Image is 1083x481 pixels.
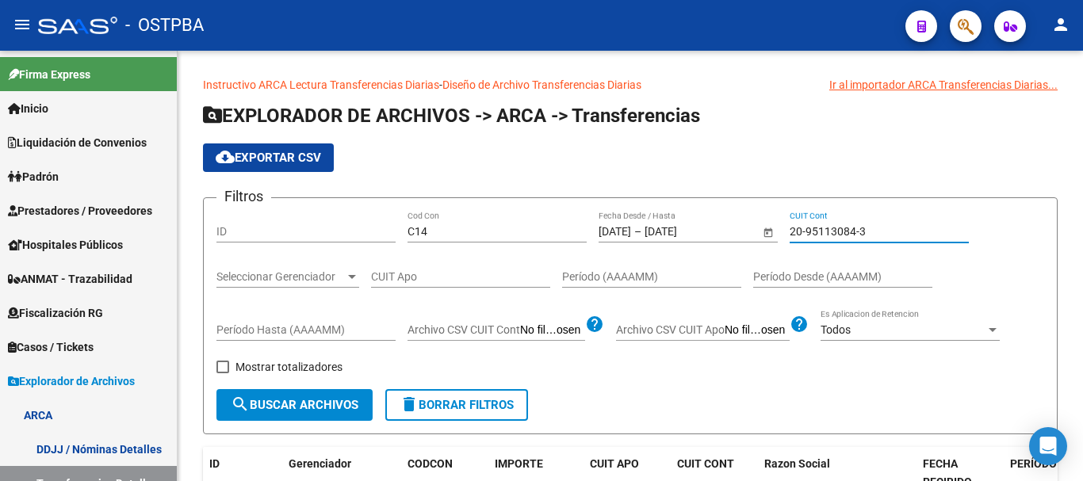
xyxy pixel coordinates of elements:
[590,457,639,470] span: CUIT APO
[8,66,90,83] span: Firma Express
[1051,15,1070,34] mat-icon: person
[408,457,453,470] span: CODCON
[231,398,358,412] span: Buscar Archivos
[8,372,135,390] span: Explorador de Archivos
[8,304,103,322] span: Fiscalización RG
[585,315,604,334] mat-icon: help
[442,78,641,91] a: Diseño de Archivo Transferencias Diarias
[634,225,641,239] span: –
[1029,427,1067,465] div: Open Intercom Messenger
[13,15,32,34] mat-icon: menu
[520,323,585,338] input: Archivo CSV CUIT Cont
[8,100,48,117] span: Inicio
[495,457,543,470] span: IMPORTE
[677,457,734,470] span: CUIT CONT
[764,457,830,470] span: Razon Social
[231,395,250,414] mat-icon: search
[829,76,1058,94] div: Ir al importador ARCA Transferencias Diarias...
[289,457,351,470] span: Gerenciador
[216,389,373,421] button: Buscar Archivos
[599,225,631,239] input: Fecha inicio
[8,134,147,151] span: Liquidación de Convenios
[408,323,520,336] span: Archivo CSV CUIT Cont
[645,225,722,239] input: Fecha fin
[216,151,321,165] span: Exportar CSV
[1010,457,1057,470] span: PERÍODO
[216,270,345,284] span: Seleccionar Gerenciador
[203,143,334,172] button: Exportar CSV
[125,8,204,43] span: - OSTPBA
[760,223,776,240] button: Open calendar
[203,76,1058,94] p: -
[8,270,132,288] span: ANMAT - Trazabilidad
[616,323,725,336] span: Archivo CSV CUIT Apo
[725,323,790,338] input: Archivo CSV CUIT Apo
[216,147,235,166] mat-icon: cloud_download
[400,398,514,412] span: Borrar Filtros
[235,357,343,376] span: Mostrar totalizadores
[821,323,851,336] span: Todos
[203,78,439,91] a: Instructivo ARCA Lectura Transferencias Diarias
[8,236,123,254] span: Hospitales Públicos
[8,202,152,220] span: Prestadores / Proveedores
[8,168,59,185] span: Padrón
[400,395,419,414] mat-icon: delete
[385,389,528,421] button: Borrar Filtros
[209,457,220,470] span: ID
[216,185,271,208] h3: Filtros
[8,338,94,356] span: Casos / Tickets
[203,105,700,127] span: EXPLORADOR DE ARCHIVOS -> ARCA -> Transferencias
[790,315,809,334] mat-icon: help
